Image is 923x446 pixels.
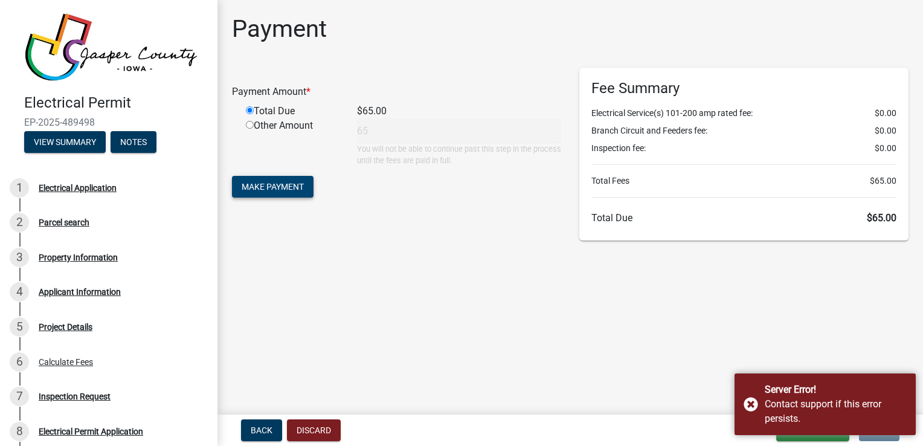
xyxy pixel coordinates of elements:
[39,323,92,331] div: Project Details
[39,427,143,436] div: Electrical Permit Application
[251,425,272,435] span: Back
[232,15,327,44] h1: Payment
[287,419,341,441] button: Discard
[39,358,93,366] div: Calculate Fees
[24,131,106,153] button: View Summary
[24,117,193,128] span: EP-2025-489498
[24,138,106,147] wm-modal-confirm: Summary
[39,392,111,401] div: Inspection Request
[875,124,896,137] span: $0.00
[765,383,907,397] div: Server Error!
[10,422,29,441] div: 8
[591,212,896,224] h6: Total Due
[39,288,121,296] div: Applicant Information
[39,218,89,227] div: Parcel search
[591,124,896,137] li: Branch Circuit and Feeders fee:
[237,104,348,118] div: Total Due
[591,175,896,187] li: Total Fees
[591,80,896,97] h6: Fee Summary
[591,107,896,120] li: Electrical Service(s) 101-200 amp rated fee:
[867,212,896,224] span: $65.00
[39,253,118,262] div: Property Information
[765,397,907,426] div: Contact support if this error persists.
[232,176,314,198] button: Make Payment
[241,419,282,441] button: Back
[875,142,896,155] span: $0.00
[348,104,570,118] div: $65.00
[10,387,29,406] div: 7
[10,317,29,337] div: 5
[223,85,570,99] div: Payment Amount
[10,282,29,302] div: 4
[10,352,29,372] div: 6
[875,107,896,120] span: $0.00
[242,182,304,192] span: Make Payment
[870,175,896,187] span: $65.00
[237,118,348,166] div: Other Amount
[24,13,198,82] img: Jasper County, Iowa
[10,178,29,198] div: 1
[111,131,156,153] button: Notes
[591,142,896,155] li: Inspection fee:
[24,94,208,112] h4: Electrical Permit
[111,138,156,147] wm-modal-confirm: Notes
[39,184,117,192] div: Electrical Application
[10,248,29,267] div: 3
[10,213,29,232] div: 2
